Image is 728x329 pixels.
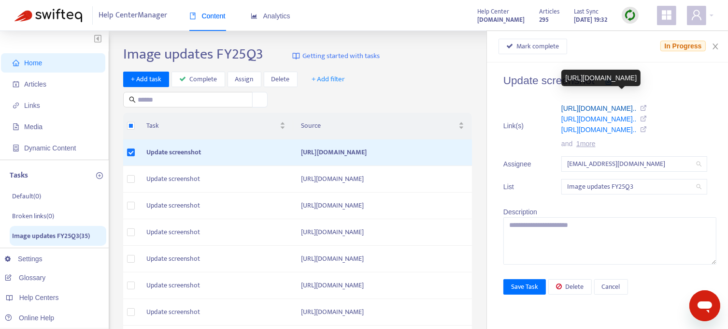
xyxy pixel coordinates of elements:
[661,9,672,21] span: appstore
[292,52,300,60] img: image-link
[251,13,257,19] span: area-chart
[139,166,293,193] td: Update screenshot
[129,96,136,103] span: search
[139,299,293,326] td: Update screenshot
[477,6,509,17] span: Help Center
[660,41,705,51] span: In Progress
[574,15,607,25] strong: [DATE] 19:32
[14,9,82,22] img: Swifteq
[539,6,559,17] span: Articles
[293,219,472,246] td: [URL][DOMAIN_NAME]
[171,72,225,87] button: Complete
[689,290,720,321] iframe: Button to launch messaging window
[691,9,702,21] span: user
[548,279,592,295] button: Delete
[594,279,628,295] button: Cancel
[13,81,19,88] span: account-book
[235,74,254,85] span: Assign
[517,41,559,52] span: Mark complete
[12,191,41,201] p: Default ( 0 )
[24,144,76,152] span: Dynamic Content
[477,14,525,25] a: [DOMAIN_NAME]
[24,102,40,109] span: Links
[293,113,472,139] th: Source
[5,274,45,282] a: Glossary
[539,15,549,25] strong: 295
[293,139,472,166] td: [URL][DOMAIN_NAME]
[13,102,19,109] span: link
[503,120,537,131] span: Link(s)
[293,193,472,219] td: [URL][DOMAIN_NAME]
[19,294,59,301] span: Help Centers
[5,314,54,322] a: Online Help
[293,166,472,193] td: [URL][DOMAIN_NAME]
[567,157,701,171] span: support@sendible.com
[139,219,293,246] td: Update screenshot
[561,115,637,123] a: [URL][DOMAIN_NAME]..
[139,193,293,219] td: Update screenshot
[251,12,290,20] span: Analytics
[13,60,19,66] span: home
[24,123,43,131] span: Media
[292,45,380,67] a: Getting started with tasks
[561,126,637,134] a: [URL][DOMAIN_NAME]..
[503,181,537,192] span: List
[712,43,719,50] span: close
[96,172,103,179] span: plus-circle
[302,51,380,62] span: Getting started with tasks
[503,74,716,87] h4: Update screenshot
[511,282,538,292] span: Save Task
[12,211,54,221] p: Broken links ( 0 )
[293,272,472,299] td: [URL][DOMAIN_NAME]
[503,208,537,216] span: Description
[624,9,636,21] img: sync.dc5367851b00ba804db3.png
[574,6,599,17] span: Last Sync
[696,184,702,190] span: search
[146,120,278,131] span: Task
[312,74,345,85] span: + Add filter
[567,179,701,194] span: Image updates FY25Q3
[139,246,293,272] td: Update screenshot
[24,59,42,67] span: Home
[566,282,584,292] span: Delete
[5,255,43,263] a: Settings
[24,80,46,88] span: Articles
[602,282,620,292] span: Cancel
[12,231,90,241] p: Image updates FY25Q3 ( 35 )
[503,159,537,169] span: Assignee
[139,139,293,166] td: Update screenshot
[305,72,353,87] button: + Add filter
[561,138,647,149] div: and
[190,74,217,85] span: Complete
[189,12,226,20] span: Content
[293,246,472,272] td: [URL][DOMAIN_NAME]
[139,113,293,139] th: Task
[696,161,702,167] span: search
[189,13,196,19] span: book
[503,279,546,295] button: Save Task
[499,39,567,54] button: Mark complete
[13,123,19,130] span: file-image
[99,6,168,25] span: Help Center Manager
[123,72,169,87] button: + Add task
[301,120,457,131] span: Source
[561,70,641,86] div: [URL][DOMAIN_NAME]
[13,145,19,151] span: container
[293,299,472,326] td: [URL][DOMAIN_NAME]
[576,140,596,148] a: 1 more
[561,105,637,112] a: [URL][DOMAIN_NAME]..
[139,272,293,299] td: Update screenshot
[264,72,298,87] button: Delete
[123,45,263,63] h2: Image updates FY25Q3
[271,74,290,85] span: Delete
[10,170,28,181] p: Tasks
[709,42,722,51] button: Close
[228,72,261,87] button: Assign
[131,74,161,85] span: + Add task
